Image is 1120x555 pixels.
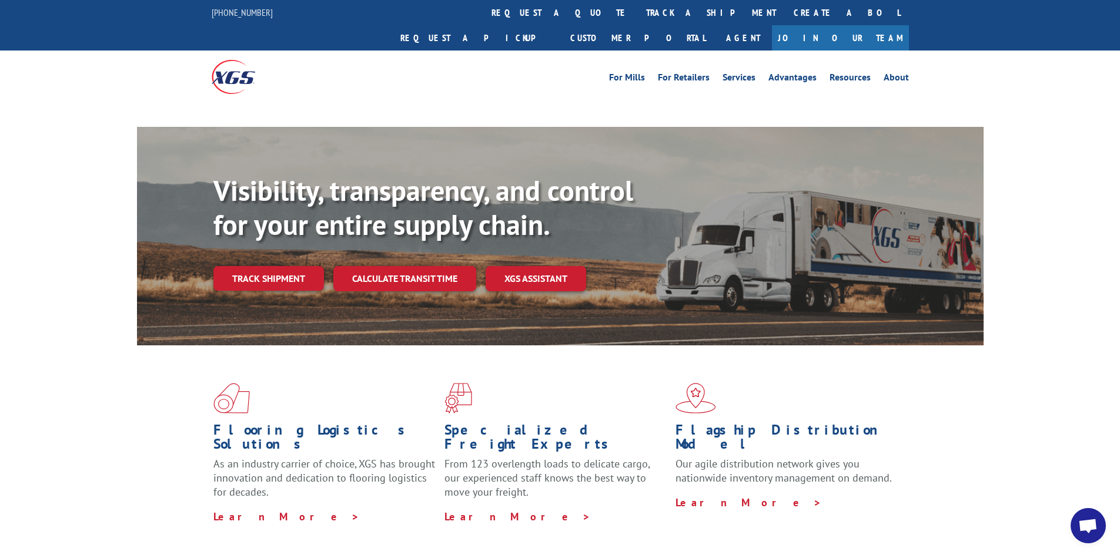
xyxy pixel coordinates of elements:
a: For Mills [609,73,645,86]
a: Learn More > [213,510,360,523]
img: xgs-icon-focused-on-flooring-red [444,383,472,413]
b: Visibility, transparency, and control for your entire supply chain. [213,172,633,243]
a: [PHONE_NUMBER] [212,6,273,18]
img: xgs-icon-flagship-distribution-model-red [676,383,716,413]
a: For Retailers [658,73,710,86]
a: Resources [830,73,871,86]
a: About [884,73,909,86]
h1: Specialized Freight Experts [444,423,667,457]
a: Services [723,73,755,86]
a: Agent [714,25,772,51]
span: As an industry carrier of choice, XGS has brought innovation and dedication to flooring logistics... [213,457,435,499]
img: xgs-icon-total-supply-chain-intelligence-red [213,383,250,413]
h1: Flagship Distribution Model [676,423,898,457]
p: From 123 overlength loads to delicate cargo, our experienced staff knows the best way to move you... [444,457,667,509]
h1: Flooring Logistics Solutions [213,423,436,457]
a: XGS ASSISTANT [486,266,586,291]
span: Our agile distribution network gives you nationwide inventory management on demand. [676,457,892,485]
div: Open chat [1071,508,1106,543]
a: Customer Portal [561,25,714,51]
a: Learn More > [676,496,822,509]
a: Join Our Team [772,25,909,51]
a: Track shipment [213,266,324,291]
a: Learn More > [444,510,591,523]
a: Advantages [768,73,817,86]
a: Calculate transit time [333,266,476,291]
a: Request a pickup [392,25,561,51]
